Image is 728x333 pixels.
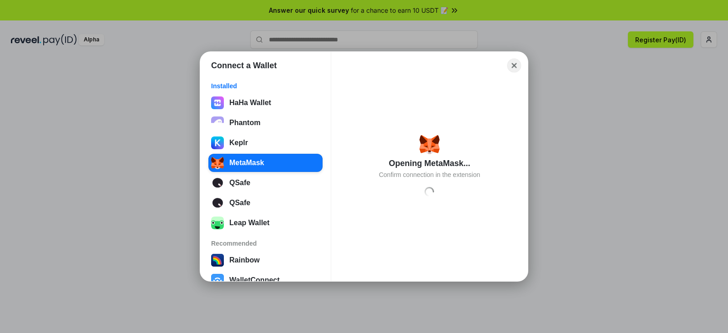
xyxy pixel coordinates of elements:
[208,214,323,232] button: Leap Wallet
[208,154,323,172] button: MetaMask
[211,239,320,247] div: Recommended
[208,114,323,132] button: Phantom
[420,134,440,154] img: svg+xml;base64,PHN2ZyB3aWR0aD0iMzUiIGhlaWdodD0iMzQiIHZpZXdCb3g9IjAgMCAzNSAzNCIgZmlsbD0ibm9uZSIgeG...
[229,99,271,107] div: HaHa Wallet
[208,194,323,212] button: QSafe
[507,59,521,73] button: Close
[208,174,323,192] button: QSafe
[229,159,264,167] div: MetaMask
[211,254,224,267] img: svg+xml,%3Csvg%20width%3D%22120%22%20height%3D%22120%22%20viewBox%3D%220%200%20120%20120%22%20fil...
[379,171,480,179] div: Confirm connection in the extension
[229,199,250,207] div: QSafe
[208,271,323,289] button: WalletConnect
[229,139,248,147] div: Keplr
[211,197,224,209] img: svg+xml;base64,PD94bWwgdmVyc2lvbj0iMS4wIiBlbmNvZGluZz0iVVRGLTgiPz4KPHN2ZyB2ZXJzaW9uPSIxLjEiIHhtbG...
[389,158,470,169] div: Opening MetaMask...
[229,119,260,127] div: Phantom
[211,136,224,149] img: ByMCUfJCc2WaAAAAAElFTkSuQmCC
[211,274,224,287] img: svg+xml,%3Csvg%20width%3D%2228%22%20height%3D%2228%22%20viewBox%3D%220%200%2028%2028%22%20fill%3D...
[211,217,224,229] img: z+3L+1FxxXUeUMECPaK8gprIwhdlxV+hQdAXuUyJwW6xfJRlUUBFGbLJkqNlJgXjn6ghaAaYmDimBFRMSIqKAGPGvqu25lMm1...
[229,219,269,227] div: Leap Wallet
[229,256,260,264] div: Rainbow
[211,177,224,189] img: svg+xml;base64,PD94bWwgdmVyc2lvbj0iMS4wIiBlbmNvZGluZz0iVVRGLTgiPz4KPHN2ZyB2ZXJzaW9uPSIxLjEiIHhtbG...
[211,96,224,109] img: czlE1qaAbsgAAACV0RVh0ZGF0ZTpjcmVhdGUAMjAyNC0wNS0wN1QwMzo0NTo1MSswMDowMJbjUeUAAAAldEVYdGRhdGU6bW9k...
[211,116,224,129] img: epq2vO3P5aLWl15yRS7Q49p1fHTx2Sgh99jU3kfXv7cnPATIVQHAx5oQs66JWv3SWEjHOsb3kKgmE5WNBxBId7C8gm8wEgOvz...
[229,276,280,284] div: WalletConnect
[208,94,323,112] button: HaHa Wallet
[208,251,323,269] button: Rainbow
[208,134,323,152] button: Keplr
[229,179,250,187] div: QSafe
[211,60,277,71] h1: Connect a Wallet
[211,82,320,90] div: Installed
[211,156,224,169] img: svg+xml;base64,PHN2ZyB3aWR0aD0iMzUiIGhlaWdodD0iMzQiIHZpZXdCb3g9IjAgMCAzNSAzNCIgZmlsbD0ibm9uZSIgeG...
